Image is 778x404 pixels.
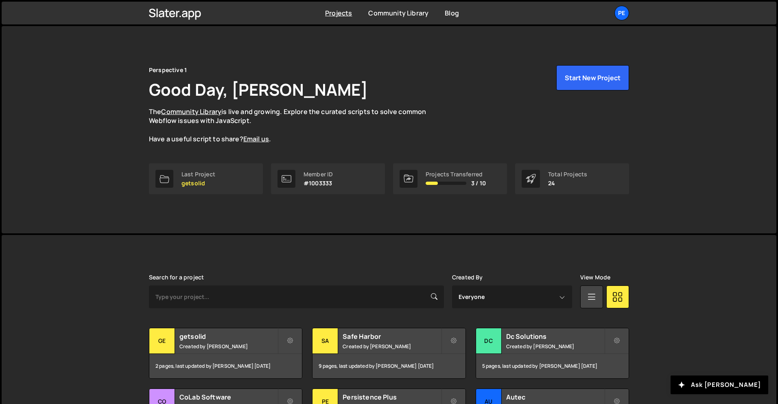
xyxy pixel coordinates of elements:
[243,134,269,143] a: Email us
[471,180,486,187] span: 3 / 10
[506,343,604,350] small: Created by [PERSON_NAME]
[149,328,302,379] a: ge getsolid Created by [PERSON_NAME] 2 pages, last updated by [PERSON_NAME] [DATE]
[179,393,278,402] h2: CoLab Software
[445,9,459,18] a: Blog
[476,354,629,378] div: 5 pages, last updated by [PERSON_NAME] [DATE]
[671,375,768,394] button: Ask [PERSON_NAME]
[343,343,441,350] small: Created by [PERSON_NAME]
[149,274,204,281] label: Search for a project
[304,171,333,178] div: Member ID
[149,65,187,75] div: Perspective 1
[313,354,465,378] div: 9 pages, last updated by [PERSON_NAME] [DATE]
[506,393,604,402] h2: Autec
[304,180,333,187] p: #1003333
[506,332,604,341] h2: Dc Solutions
[343,393,441,402] h2: Persistence Plus
[452,274,483,281] label: Created By
[179,332,278,341] h2: getsolid
[476,328,629,379] a: Dc Dc Solutions Created by [PERSON_NAME] 5 pages, last updated by [PERSON_NAME] [DATE]
[368,9,428,18] a: Community Library
[149,354,302,378] div: 2 pages, last updated by [PERSON_NAME] [DATE]
[580,274,610,281] label: View Mode
[149,328,175,354] div: ge
[312,328,465,379] a: Sa Safe Harbor Created by [PERSON_NAME] 9 pages, last updated by [PERSON_NAME] [DATE]
[426,171,486,178] div: Projects Transferred
[149,107,442,144] p: The is live and growing. Explore the curated scripts to solve common Webflow issues with JavaScri...
[149,285,444,308] input: Type your project...
[556,65,629,90] button: Start New Project
[325,9,352,18] a: Projects
[313,328,338,354] div: Sa
[161,107,221,116] a: Community Library
[181,171,215,178] div: Last Project
[149,163,263,194] a: Last Project getsolid
[179,343,278,350] small: Created by [PERSON_NAME]
[149,78,368,101] h1: Good Day, [PERSON_NAME]
[343,332,441,341] h2: Safe Harbor
[614,6,629,20] a: Pe
[548,171,587,178] div: Total Projects
[476,328,502,354] div: Dc
[181,180,215,187] p: getsolid
[548,180,587,187] p: 24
